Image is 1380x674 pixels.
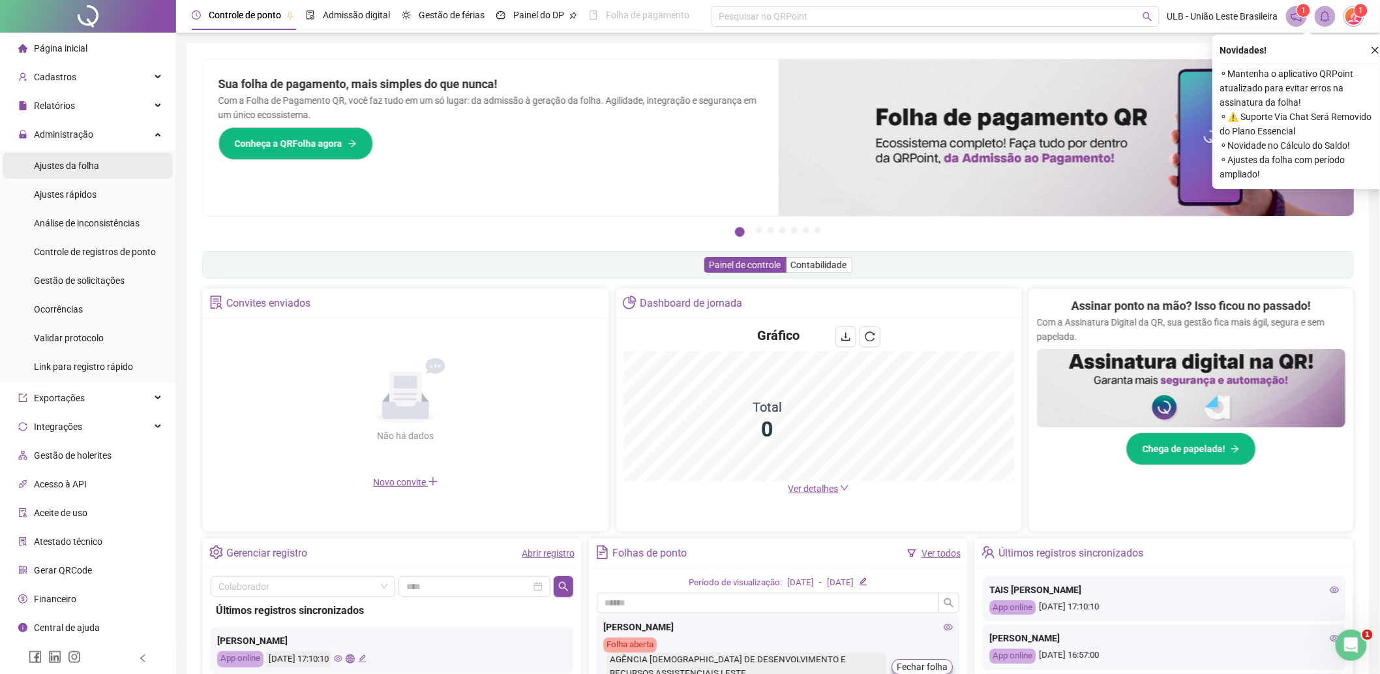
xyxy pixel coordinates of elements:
[827,576,854,590] div: [DATE]
[768,227,774,234] button: 3
[1291,10,1302,22] span: notification
[34,189,97,200] span: Ajustes rápidos
[34,333,104,343] span: Validar protocolo
[138,654,147,663] span: left
[18,566,27,575] span: qrcode
[1072,297,1311,315] h2: Assinar ponto na mão? Isso ficou no passado!
[34,247,156,257] span: Controle de registros de ponto
[513,10,564,20] span: Painel do DP
[791,260,847,270] span: Contabilidade
[623,296,637,309] span: pie-chart
[922,548,961,559] a: Ver todos
[216,602,568,619] div: Últimos registros sincronizados
[34,393,85,403] span: Exportações
[419,10,485,20] span: Gestão de férias
[569,12,577,20] span: pushpin
[226,542,307,564] div: Gerenciar registro
[358,654,367,663] span: edit
[640,292,742,314] div: Dashboard de jornada
[989,600,1036,615] div: App online
[907,549,916,558] span: filter
[989,649,1036,664] div: App online
[68,651,81,664] span: instagram
[217,634,567,648] div: [PERSON_NAME]
[689,576,782,590] div: Período de visualização:
[1302,6,1306,15] span: 1
[267,651,331,667] div: [DATE] 17:10:10
[218,75,763,93] h2: Sua folha de pagamento, mais simples do que nunca!
[1037,315,1345,344] p: Com a Assinatura Digital da QR, sua gestão fica mais ágil, segura e sem papelada.
[1330,585,1339,594] span: eye
[989,649,1339,664] div: [DATE] 16:57:00
[1231,444,1240,453] span: arrow-right
[306,10,315,20] span: file-done
[819,576,822,590] div: -
[18,623,27,632] span: info-circle
[944,622,953,632] span: eye
[18,101,27,110] span: file
[209,296,223,309] span: solution
[34,508,87,518] span: Aceite de uso
[348,139,357,148] span: arrow-right
[29,651,42,664] span: facebook
[859,577,867,586] span: edit
[192,10,201,20] span: clock-circle
[558,581,569,592] span: search
[1371,46,1380,55] span: close
[496,10,505,20] span: dashboard
[779,227,786,234] button: 4
[1330,634,1339,643] span: eye
[982,545,995,559] span: team
[34,479,87,489] span: Acesso à API
[998,542,1143,564] div: Últimos registros sincronizados
[1359,6,1364,15] span: 1
[1126,433,1256,465] button: Chega de papelada!
[34,218,140,228] span: Análise de inconsistências
[603,620,953,634] div: [PERSON_NAME]
[1362,630,1373,640] span: 1
[791,227,798,234] button: 5
[1319,10,1331,22] span: bell
[34,594,76,604] span: Financeiro
[209,545,223,559] span: setting
[787,576,814,590] div: [DATE]
[589,10,598,20] span: book
[735,227,745,237] button: 1
[226,292,310,314] div: Convites enviados
[334,654,342,663] span: eye
[841,331,851,342] span: download
[34,536,102,547] span: Atestado técnico
[779,59,1355,216] img: banner%2F8d14a306-6205-4263-8e5b-06e9a85ad873.png
[18,537,27,546] span: solution
[18,508,27,517] span: audit
[1336,630,1367,661] iframe: Intercom live chat
[897,660,948,674] span: Fechar folha
[1167,9,1278,23] span: ULB - União Leste Brasileira
[218,93,763,122] p: Com a Folha de Pagamento QR, você faz tudo em um só lugar: da admissão à geração da folha. Agilid...
[34,565,92,575] span: Gerar QRCode
[34,361,133,372] span: Link para registro rápido
[757,326,800,345] h4: Gráfico
[840,483,849,493] span: down
[218,127,373,160] button: Conheça a QRFolha agora
[18,393,27,403] span: export
[944,598,954,608] span: search
[34,161,99,171] span: Ajustes da folha
[48,651,61,664] span: linkedin
[373,477,438,487] span: Novo convite
[217,651,263,667] div: App online
[815,227,821,234] button: 7
[989,583,1339,597] div: TAIS [PERSON_NAME]
[1220,43,1267,57] span: Novidades !
[18,422,27,431] span: sync
[34,304,83,314] span: Ocorrências
[34,421,82,432] span: Integrações
[522,548,575,559] a: Abrir registro
[1344,7,1364,26] img: 5352
[34,450,112,461] span: Gestão de holerites
[1143,12,1152,22] span: search
[1143,442,1225,456] span: Chega de papelada!
[235,136,342,151] span: Conheça a QRFolha agora
[1037,349,1345,427] img: banner%2F02c71560-61a6-44d4-94b9-c8ab97240462.png
[34,622,100,633] span: Central de ajuda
